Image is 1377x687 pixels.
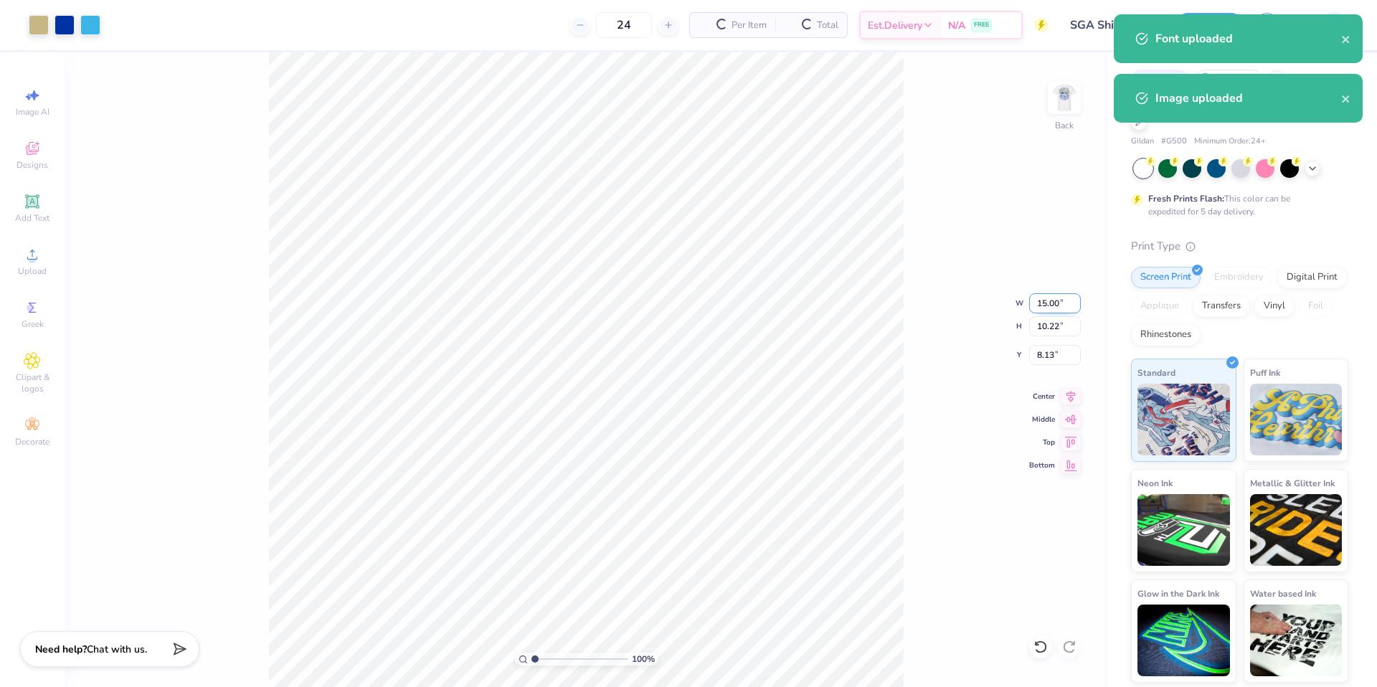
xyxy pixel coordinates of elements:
[35,643,87,656] strong: Need help?
[1137,365,1175,380] span: Standard
[948,18,965,33] span: N/A
[1131,136,1154,148] span: Gildan
[1299,295,1333,317] div: Foil
[1250,605,1343,676] img: Water based Ink
[1131,238,1348,255] div: Print Type
[1250,475,1335,491] span: Metallic & Glitter Ink
[1205,267,1273,288] div: Embroidery
[1250,494,1343,566] img: Metallic & Glitter Ink
[1193,295,1250,317] div: Transfers
[1137,494,1230,566] img: Neon Ink
[1029,392,1055,402] span: Center
[1131,295,1188,317] div: Applique
[817,18,838,33] span: Total
[1137,605,1230,676] img: Glow in the Dark Ink
[1029,460,1055,470] span: Bottom
[1250,586,1316,601] span: Water based Ink
[1059,11,1165,39] input: Untitled Design
[974,20,989,30] span: FREE
[868,18,922,33] span: Est. Delivery
[1055,119,1074,132] div: Back
[1250,365,1280,380] span: Puff Ink
[87,643,147,656] span: Chat with us.
[16,159,48,171] span: Designs
[16,106,49,118] span: Image AI
[1050,83,1079,112] img: Back
[1161,136,1187,148] span: # G500
[596,12,652,38] input: – –
[22,318,44,330] span: Greek
[1137,384,1230,455] img: Standard
[15,212,49,224] span: Add Text
[1254,295,1295,317] div: Vinyl
[15,436,49,447] span: Decorate
[1250,384,1343,455] img: Puff Ink
[1131,324,1201,346] div: Rhinestones
[1148,192,1325,218] div: This color can be expedited for 5 day delivery.
[632,653,655,665] span: 100 %
[732,18,767,33] span: Per Item
[1277,267,1347,288] div: Digital Print
[1029,437,1055,447] span: Top
[7,371,57,394] span: Clipart & logos
[1194,136,1266,148] span: Minimum Order: 24 +
[1341,30,1351,47] button: close
[1029,414,1055,425] span: Middle
[1155,90,1341,107] div: Image uploaded
[18,265,47,277] span: Upload
[1148,193,1224,204] strong: Fresh Prints Flash:
[1341,90,1351,107] button: close
[1137,586,1219,601] span: Glow in the Dark Ink
[1155,30,1341,47] div: Font uploaded
[1131,267,1201,288] div: Screen Print
[1137,475,1173,491] span: Neon Ink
